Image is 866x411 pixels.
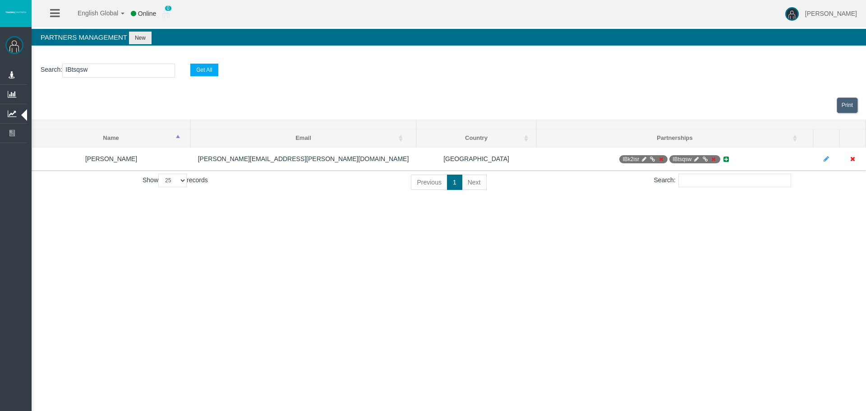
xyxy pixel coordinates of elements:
th: Email: activate to sort column ascending [190,129,416,148]
span: IB [669,155,720,163]
i: Add new Partnership [722,156,730,162]
input: Search: [678,174,791,187]
button: New [129,32,152,44]
img: user-image [785,7,799,21]
span: English Global [66,9,118,17]
i: Generate Direct Link [701,157,708,162]
span: [PERSON_NAME] [805,10,857,17]
i: Generate Direct Link [649,157,656,162]
i: Manage Partnership [693,157,700,162]
i: Deactivate Partnership [710,157,717,162]
a: View print view [837,97,858,113]
p: : [41,64,857,78]
span: Online [138,10,156,17]
th: Partnerships: activate to sort column ascending [536,129,813,148]
span: Partners Management [41,33,127,41]
label: Show records [143,174,208,187]
th: Country: activate to sort column ascending [416,129,536,148]
a: 1 [447,175,462,190]
select: Showrecords [158,174,187,187]
th: Name: activate to sort column descending [32,129,191,148]
button: Get All [190,64,218,76]
td: [PERSON_NAME] [32,147,191,171]
a: Previous [411,175,447,190]
td: [PERSON_NAME][EMAIL_ADDRESS][PERSON_NAME][DOMAIN_NAME] [190,147,416,171]
span: Print [842,102,853,108]
img: logo.svg [5,10,27,14]
a: Next [462,175,487,190]
td: [GEOGRAPHIC_DATA] [416,147,536,171]
label: Search: [654,174,791,187]
i: Deactivate Partnership [658,157,664,162]
img: user_small.png [162,9,170,18]
span: IB [619,155,668,163]
i: Manage Partnership [640,157,647,162]
span: 0 [165,5,172,11]
label: Search [41,65,60,75]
